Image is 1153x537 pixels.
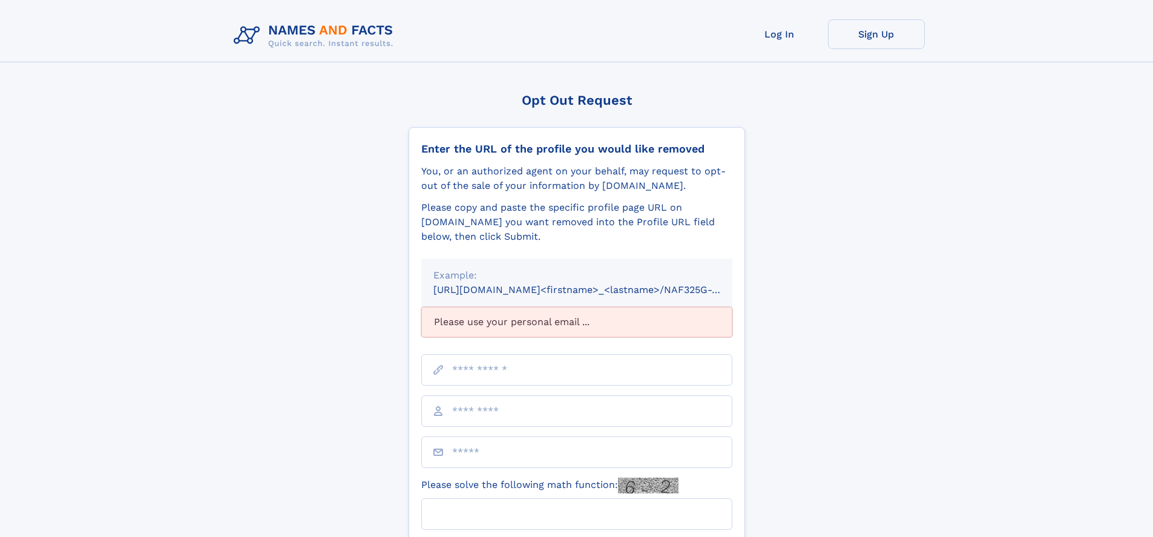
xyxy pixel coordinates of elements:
a: Sign Up [828,19,925,49]
div: Please use your personal email ... [421,307,732,337]
a: Log In [731,19,828,49]
img: Logo Names and Facts [229,19,403,52]
label: Please solve the following math function: [421,478,678,493]
small: [URL][DOMAIN_NAME]<firstname>_<lastname>/NAF325G-xxxxxxxx [433,284,755,295]
div: Enter the URL of the profile you would like removed [421,142,732,156]
div: Opt Out Request [409,93,745,108]
div: Please copy and paste the specific profile page URL on [DOMAIN_NAME] you want removed into the Pr... [421,200,732,244]
div: Example: [433,268,720,283]
div: You, or an authorized agent on your behalf, may request to opt-out of the sale of your informatio... [421,164,732,193]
